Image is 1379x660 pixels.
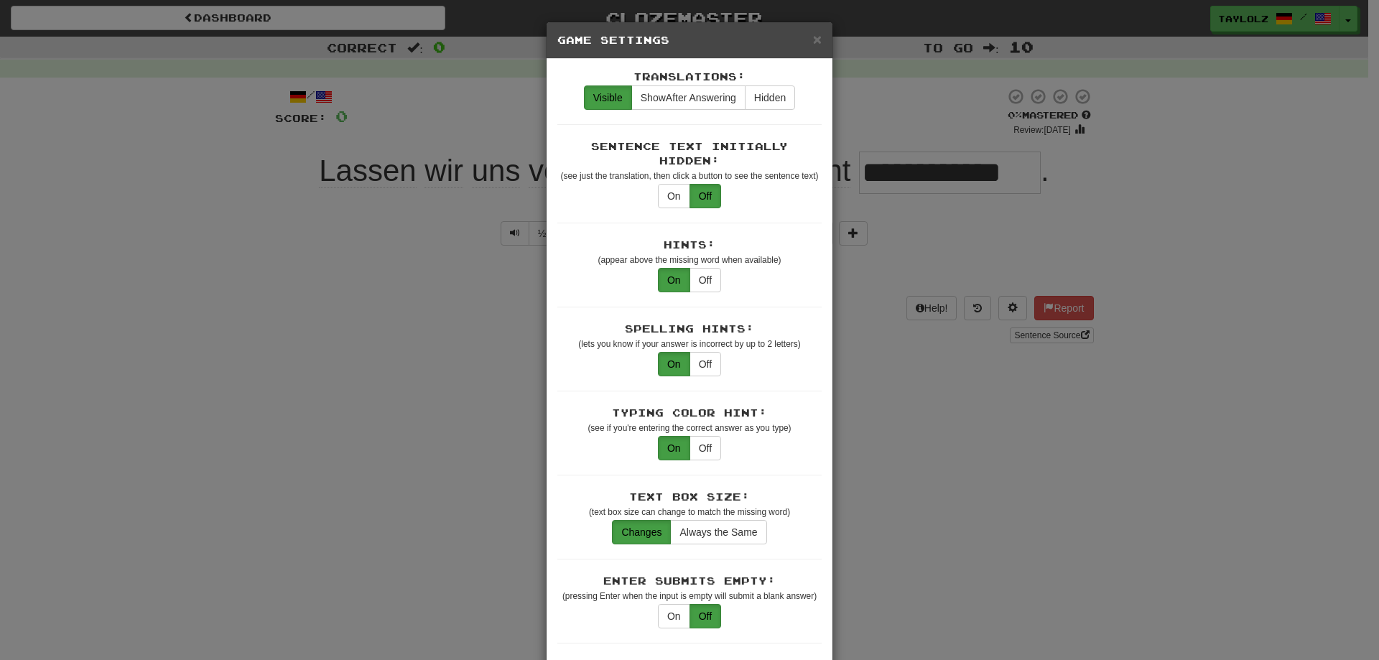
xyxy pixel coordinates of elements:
button: Hidden [745,85,795,110]
small: (see if you're entering the correct answer as you type) [588,423,791,433]
div: Spelling Hints: [557,322,822,336]
span: Show [641,92,666,103]
button: Off [689,436,721,460]
div: Typing Color Hint: [557,406,822,420]
small: (text box size can change to match the missing word) [589,507,790,517]
button: Changes [612,520,671,544]
div: translations [584,85,795,110]
div: Translations: [557,70,822,84]
button: Off [689,268,721,292]
button: On [658,604,690,628]
span: After Answering [641,92,736,103]
div: Enter Submits Empty: [557,574,822,588]
button: On [658,436,690,460]
small: (pressing Enter when the input is empty will submit a blank answer) [562,591,817,601]
h5: Game Settings [557,33,822,47]
button: Off [689,184,721,208]
button: Close [813,32,822,47]
div: Sentence Text Initially Hidden: [557,139,822,168]
button: Visible [584,85,632,110]
button: ShowAfter Answering [631,85,746,110]
button: On [658,184,690,208]
button: Off [689,604,721,628]
button: Always the Same [670,520,766,544]
button: On [658,352,690,376]
small: (see just the translation, then click a button to see the sentence text) [561,171,819,181]
div: Hints: [557,238,822,252]
div: Text Box Size: [557,490,822,504]
button: Off [689,352,721,376]
span: × [813,31,822,47]
button: On [658,268,690,292]
small: (lets you know if your answer is incorrect by up to 2 letters) [578,339,800,349]
small: (appear above the missing word when available) [598,255,781,265]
